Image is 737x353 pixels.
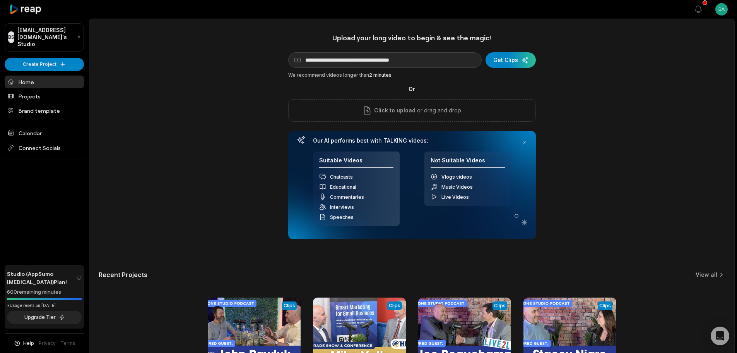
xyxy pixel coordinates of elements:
[5,141,84,155] span: Connect Socials
[416,106,461,115] p: or drag and drop
[39,340,56,347] a: Privacy
[330,214,354,220] span: Speeches
[431,157,505,168] h4: Not Suitable Videos
[7,303,82,308] div: *Usage resets on [DATE]
[5,58,84,71] button: Create Project
[486,52,536,68] button: Get Clips
[17,27,74,48] p: [EMAIL_ADDRESS][DOMAIN_NAME]'s Studio
[5,104,84,117] a: Brand template
[288,72,536,79] div: We recommend videos longer than .
[313,137,511,144] h3: Our AI performs best with TALKING videos:
[711,327,729,345] div: Open Intercom Messenger
[330,204,354,210] span: Interviews
[23,340,34,347] span: Help
[5,76,84,88] a: Home
[5,90,84,103] a: Projects
[374,106,416,115] span: Click to upload
[441,184,473,190] span: Music Videos
[330,184,356,190] span: Educational
[7,311,82,324] button: Upgrade Tier
[441,194,469,200] span: Live Videos
[7,288,82,296] div: 600 remaining minutes
[369,72,392,78] span: 2 minutes
[696,271,717,279] a: View all
[288,33,536,42] h1: Upload your long video to begin & see the magic!
[99,271,147,279] h2: Recent Projects
[319,157,393,168] h4: Suitable Videos
[60,340,75,347] a: Terms
[402,85,421,93] span: Or
[14,340,34,347] button: Help
[330,174,353,180] span: Chatcasts
[330,194,364,200] span: Commentaries
[5,127,84,139] a: Calendar
[441,174,472,180] span: Vlogs videos
[8,31,14,43] div: BS
[7,270,77,286] span: Studio (AppSumo [MEDICAL_DATA]) Plan!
